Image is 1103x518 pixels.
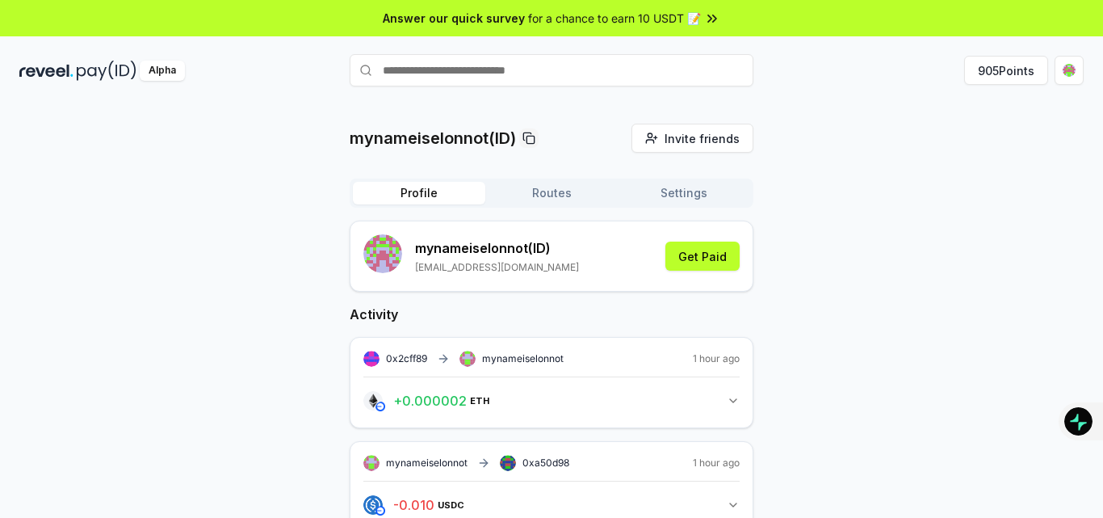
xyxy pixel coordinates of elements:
[528,10,701,27] span: for a chance to earn 10 USDT 📝
[350,127,516,150] p: mynameiselonnot(ID)
[964,56,1048,85] button: 905Points
[363,495,383,515] img: logo.png
[415,261,579,274] p: [EMAIL_ADDRESS][DOMAIN_NAME]
[375,506,385,516] img: base-network.png
[693,352,740,365] span: 1 hour ago
[482,352,564,365] span: mynameiselonnot
[363,387,740,415] button: +0.000002ETH
[363,391,383,411] img: logo.png
[485,182,618,204] button: Routes
[693,457,740,470] span: 1 hour ago
[665,130,740,147] span: Invite friends
[140,61,185,81] div: Alpha
[77,61,136,81] img: pay_id
[350,305,753,324] h2: Activity
[386,457,468,470] span: mynameiselonnot
[19,61,73,81] img: reveel_dark
[522,457,569,469] span: 0xa50d98
[631,124,753,153] button: Invite friends
[618,182,750,204] button: Settings
[375,402,385,411] img: base-network.png
[386,352,427,364] span: 0x2cff89
[665,242,740,271] button: Get Paid
[415,238,579,258] p: mynameiselonnot (ID)
[353,182,485,204] button: Profile
[383,10,525,27] span: Answer our quick survey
